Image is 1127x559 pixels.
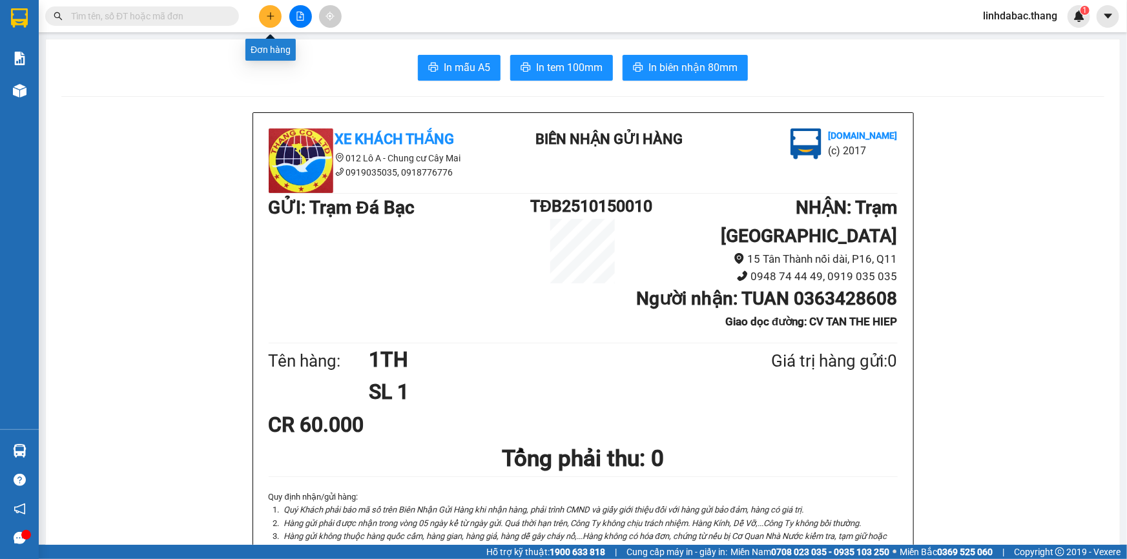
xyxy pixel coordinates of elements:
[284,505,803,514] i: Quý Khách phải báo mã số trên Biên Nhận Gửi Hàng khi nhận hàng, phải trình CMND và giấy giới thiệ...
[84,42,215,57] div: TUAN
[13,84,26,97] img: warehouse-icon
[536,59,603,76] span: In tem 100mm
[369,376,708,408] h1: SL 1
[319,5,342,28] button: aim
[14,503,26,515] span: notification
[269,197,415,218] b: GỬI : Trạm Đá Bạc
[84,57,215,76] div: 0363428608
[648,59,738,76] span: In biên nhận 80mm
[269,441,898,476] h1: Tổng phải thu: 0
[84,83,103,96] span: DĐ:
[734,253,745,264] span: environment
[84,12,115,26] span: Nhận:
[725,315,897,328] b: Giao dọc đường: CV TAN THE HIEP
[14,474,26,486] span: question-circle
[708,348,897,374] div: Giá trị hàng gửi: 0
[636,250,898,268] li: 15 Tân Thành nối dài, P16, Q11
[633,62,643,74] span: printer
[1097,5,1119,28] button: caret-down
[1002,545,1004,559] span: |
[791,128,822,159] img: logo.jpg
[269,128,333,193] img: logo.jpg
[626,545,727,559] span: Cung cấp máy in - giấy in:
[1080,6,1090,15] sup: 1
[84,11,215,42] div: Trạm [GEOGRAPHIC_DATA]
[269,348,369,374] div: Tên hàng:
[973,8,1068,24] span: linhdabac.thang
[1055,547,1064,556] span: copyright
[510,55,613,81] button: printerIn tem 100mm
[266,12,275,21] span: plus
[269,409,476,441] div: CR 60.000
[521,62,531,74] span: printer
[11,11,75,42] div: Trạm Đá Bạc
[615,545,617,559] span: |
[326,12,335,21] span: aim
[900,545,993,559] span: Miền Bắc
[269,165,501,179] li: 0919035035, 0918776776
[444,59,490,76] span: In mẫu A5
[530,194,635,219] h1: TĐB2510150010
[1082,6,1087,15] span: 1
[296,12,305,21] span: file-add
[11,12,31,26] span: Gửi:
[269,151,501,165] li: 012 Lô A - Chung cư Cây Mai
[893,549,896,554] span: ⚪️
[550,547,605,557] strong: 1900 633 818
[1102,10,1114,22] span: caret-down
[937,547,993,557] strong: 0369 525 060
[335,131,455,147] b: Xe Khách THẮNG
[54,12,63,21] span: search
[71,9,223,23] input: Tìm tên, số ĐT hoặc mã đơn
[636,268,898,285] li: 0948 74 44 49, 0919 035 035
[428,62,439,74] span: printer
[284,531,887,554] i: Hàng gửi không thuộc hàng quốc cấm, hàng gian, hàng giả, hàng dễ gây cháy nổ,...Hàng không có hóa...
[828,130,897,141] b: [DOMAIN_NAME]
[535,131,683,147] b: BIÊN NHẬN GỬI HÀNG
[486,545,605,559] span: Hỗ trợ kỹ thuật:
[369,343,708,376] h1: 1TH
[721,197,897,247] b: NHẬN : Trạm [GEOGRAPHIC_DATA]
[771,547,889,557] strong: 0708 023 035 - 0935 103 250
[623,55,748,81] button: printerIn biên nhận 80mm
[284,518,862,528] i: Hàng gửi phải được nhận trong vòng 05 ngày kể từ ngày gửi. Quá thời hạn trên, Công Ty không chịu ...
[636,288,897,309] b: Người nhận : TUAN 0363428608
[11,8,28,28] img: logo-vxr
[1073,10,1085,22] img: icon-new-feature
[84,76,209,121] span: CV TAN THE HIEP
[13,444,26,458] img: warehouse-icon
[335,153,344,162] span: environment
[259,5,282,28] button: plus
[289,5,312,28] button: file-add
[13,52,26,65] img: solution-icon
[418,55,501,81] button: printerIn mẫu A5
[14,532,26,544] span: message
[737,270,748,281] span: phone
[730,545,889,559] span: Miền Nam
[828,143,897,159] li: (c) 2017
[335,167,344,176] span: phone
